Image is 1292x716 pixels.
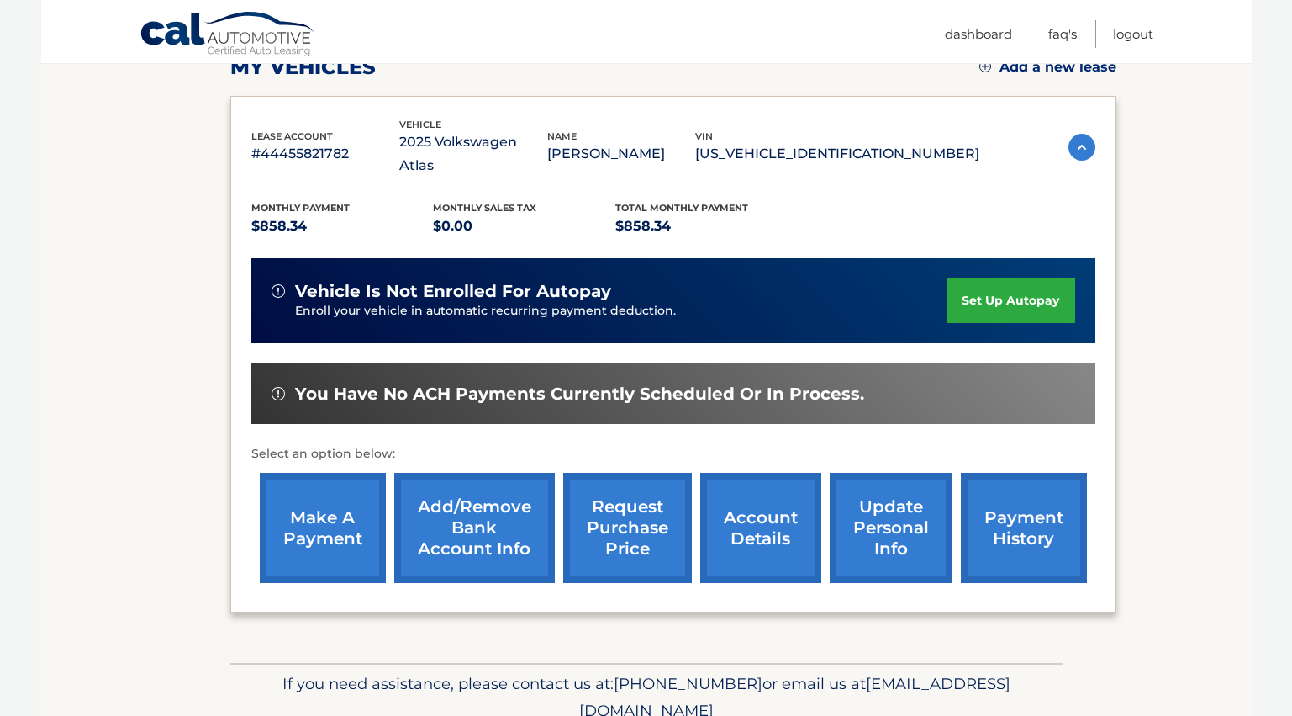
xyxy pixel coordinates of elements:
a: FAQ's [1048,20,1077,48]
img: add.svg [979,61,991,72]
a: Logout [1113,20,1153,48]
a: set up autopay [947,278,1074,323]
span: You have no ACH payments currently scheduled or in process. [295,384,864,405]
a: account details [700,473,821,583]
a: Add/Remove bank account info [394,473,555,583]
p: Select an option below: [251,444,1095,464]
span: Monthly sales Tax [433,202,536,214]
span: Total Monthly Payment [615,202,748,214]
a: update personal info [830,473,952,583]
img: accordion-active.svg [1068,134,1095,161]
span: lease account [251,130,333,142]
a: Cal Automotive [140,11,316,60]
p: #44455821782 [251,142,399,166]
a: make a payment [260,473,386,583]
p: $858.34 [615,215,798,238]
p: $858.34 [251,215,434,238]
a: request purchase price [563,473,692,583]
h2: my vehicles [230,55,376,80]
a: Add a new lease [979,59,1116,76]
span: vin [695,130,713,142]
a: payment history [961,473,1087,583]
img: alert-white.svg [272,387,285,400]
img: alert-white.svg [272,284,285,298]
span: name [547,130,577,142]
span: Monthly Payment [251,202,350,214]
p: Enroll your vehicle in automatic recurring payment deduction. [295,302,947,321]
p: [US_VEHICLE_IDENTIFICATION_NUMBER] [695,142,979,166]
span: vehicle [399,119,441,130]
a: Dashboard [945,20,1012,48]
p: 2025 Volkswagen Atlas [399,130,547,178]
span: [PHONE_NUMBER] [614,674,762,693]
p: [PERSON_NAME] [547,142,695,166]
span: vehicle is not enrolled for autopay [295,281,611,302]
p: $0.00 [433,215,615,238]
